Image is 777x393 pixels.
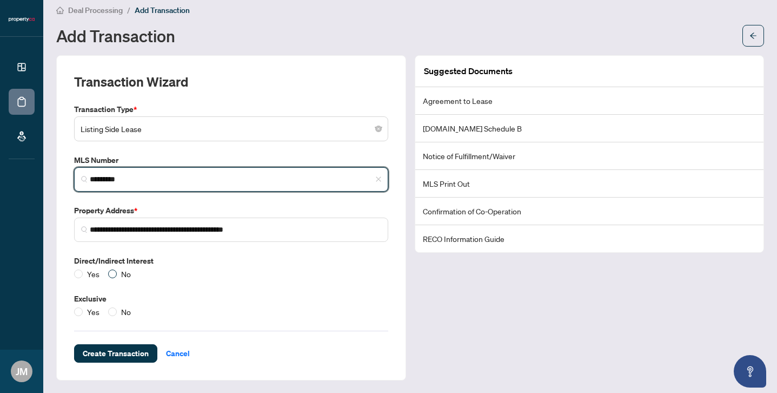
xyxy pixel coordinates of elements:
[74,154,388,166] label: MLS Number
[74,103,388,115] label: Transaction Type
[734,355,766,388] button: Open asap
[81,119,382,139] span: Listing Side Lease
[74,205,388,217] label: Property Address
[375,126,382,132] span: close-circle
[415,170,764,198] li: MLS Print Out
[749,32,757,40] span: arrow-left
[9,16,35,23] img: logo
[81,176,88,182] img: search_icon
[74,344,157,363] button: Create Transaction
[117,268,135,280] span: No
[415,225,764,252] li: RECO Information Guide
[81,226,88,233] img: search_icon
[68,5,123,15] span: Deal Processing
[415,87,764,115] li: Agreement to Lease
[83,306,104,318] span: Yes
[375,176,382,182] span: close
[415,198,764,225] li: Confirmation of Co-Operation
[16,364,28,379] span: JM
[56,6,64,14] span: home
[415,142,764,170] li: Notice of Fulfillment/Waiver
[83,345,149,362] span: Create Transaction
[424,64,513,78] article: Suggested Documents
[157,344,198,363] button: Cancel
[83,268,104,280] span: Yes
[415,115,764,142] li: [DOMAIN_NAME] Schedule B
[117,306,135,318] span: No
[127,4,130,16] li: /
[135,5,190,15] span: Add Transaction
[74,255,388,267] label: Direct/Indirect Interest
[74,73,188,90] h2: Transaction Wizard
[166,345,190,362] span: Cancel
[56,27,175,44] h1: Add Transaction
[74,293,388,305] label: Exclusive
